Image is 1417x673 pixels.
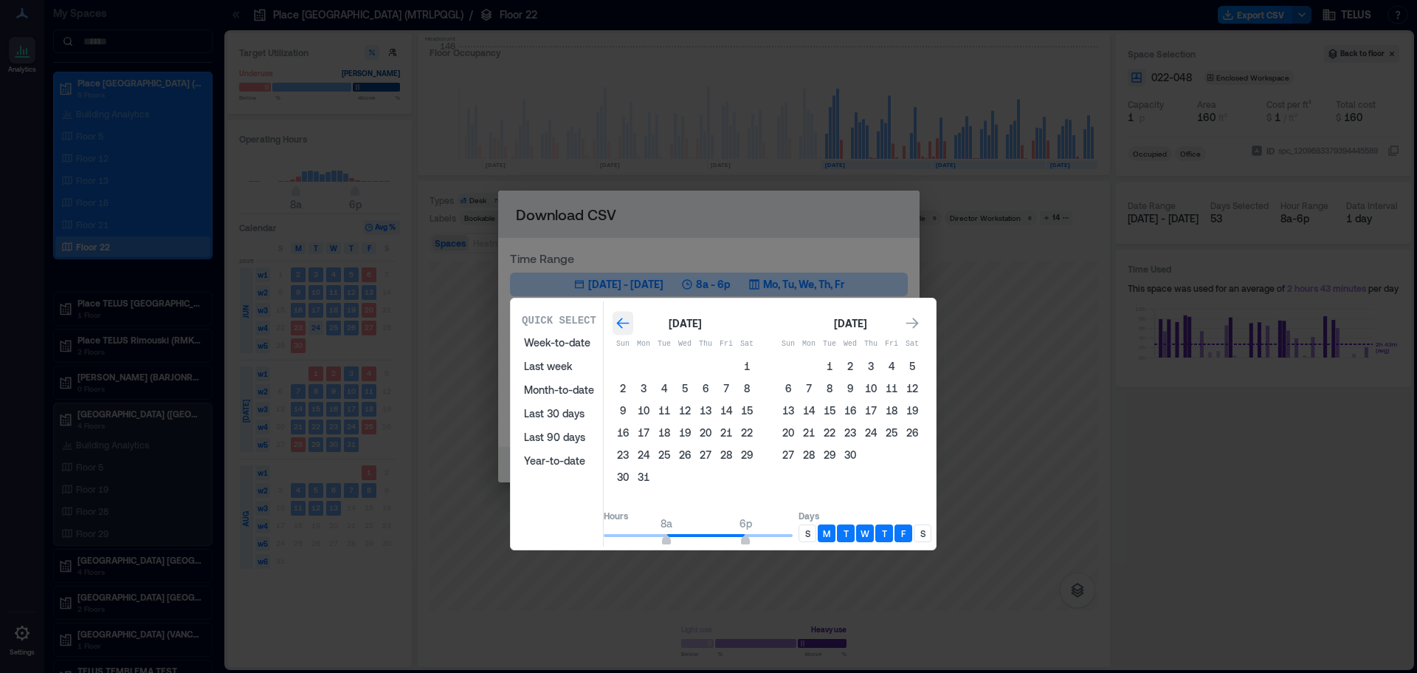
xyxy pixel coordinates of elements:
th: Wednesday [675,334,695,355]
button: Go to previous month [613,313,633,334]
p: T [882,527,887,539]
button: 6 [778,378,799,399]
button: 3 [861,356,881,377]
th: Wednesday [840,334,861,355]
th: Thursday [861,334,881,355]
button: 4 [654,378,675,399]
button: 2 [840,356,861,377]
span: 8a [661,517,672,530]
button: 4 [881,356,902,377]
button: 24 [633,445,654,465]
button: 16 [613,423,633,443]
p: Hours [604,510,793,522]
p: Sun [778,338,799,350]
button: 10 [633,400,654,421]
button: 27 [695,445,716,465]
button: 16 [840,400,861,421]
button: Last week [515,355,603,378]
th: Saturday [902,334,923,355]
button: 3 [633,378,654,399]
button: 22 [737,423,757,443]
button: 5 [675,378,695,399]
button: 28 [799,445,819,465]
button: 11 [654,400,675,421]
button: 20 [695,423,716,443]
th: Monday [799,334,819,355]
div: [DATE] [830,315,871,332]
button: 20 [778,423,799,443]
th: Saturday [737,334,757,355]
p: Mon [799,338,819,350]
button: 15 [819,400,840,421]
span: 6p [739,517,752,530]
th: Thursday [695,334,716,355]
p: Wed [675,338,695,350]
button: 10 [861,378,881,399]
button: 17 [633,423,654,443]
p: M [823,527,830,539]
button: 1 [737,356,757,377]
p: Quick Select [522,313,596,328]
th: Sunday [778,334,799,355]
p: S [805,527,810,539]
p: S [920,527,925,539]
p: Sun [613,338,633,350]
p: Tue [654,338,675,350]
th: Tuesday [654,334,675,355]
p: Fri [716,338,737,350]
button: 26 [902,423,923,443]
button: 8 [819,378,840,399]
button: 23 [613,445,633,465]
button: 25 [654,445,675,465]
button: 26 [675,445,695,465]
p: Tue [819,338,840,350]
p: Thu [861,338,881,350]
button: Month-to-date [515,378,603,402]
button: 9 [840,378,861,399]
button: 6 [695,378,716,399]
p: Wed [840,338,861,350]
button: 30 [613,467,633,488]
button: 18 [654,423,675,443]
button: 7 [799,378,819,399]
button: 31 [633,467,654,488]
button: 23 [840,423,861,443]
button: 12 [902,378,923,399]
button: 5 [902,356,923,377]
button: 30 [840,445,861,465]
th: Sunday [613,334,633,355]
button: 27 [778,445,799,465]
p: Thu [695,338,716,350]
button: 19 [675,423,695,443]
p: Sat [737,338,757,350]
button: 24 [861,423,881,443]
button: 14 [716,400,737,421]
button: 15 [737,400,757,421]
p: T [844,527,849,539]
div: [DATE] [664,315,706,332]
button: Week-to-date [515,331,603,355]
th: Friday [881,334,902,355]
button: 8 [737,378,757,399]
button: 21 [799,423,819,443]
button: 7 [716,378,737,399]
button: 12 [675,400,695,421]
button: 13 [695,400,716,421]
button: 14 [799,400,819,421]
button: 29 [737,445,757,465]
button: 11 [881,378,902,399]
button: 25 [881,423,902,443]
button: 21 [716,423,737,443]
button: 13 [778,400,799,421]
button: Year-to-date [515,449,603,473]
button: 28 [716,445,737,465]
button: 19 [902,400,923,421]
button: Go to next month [902,313,923,334]
th: Tuesday [819,334,840,355]
p: Days [799,510,931,522]
p: Sat [902,338,923,350]
p: F [901,527,906,539]
th: Friday [716,334,737,355]
button: 17 [861,400,881,421]
p: W [861,527,869,539]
